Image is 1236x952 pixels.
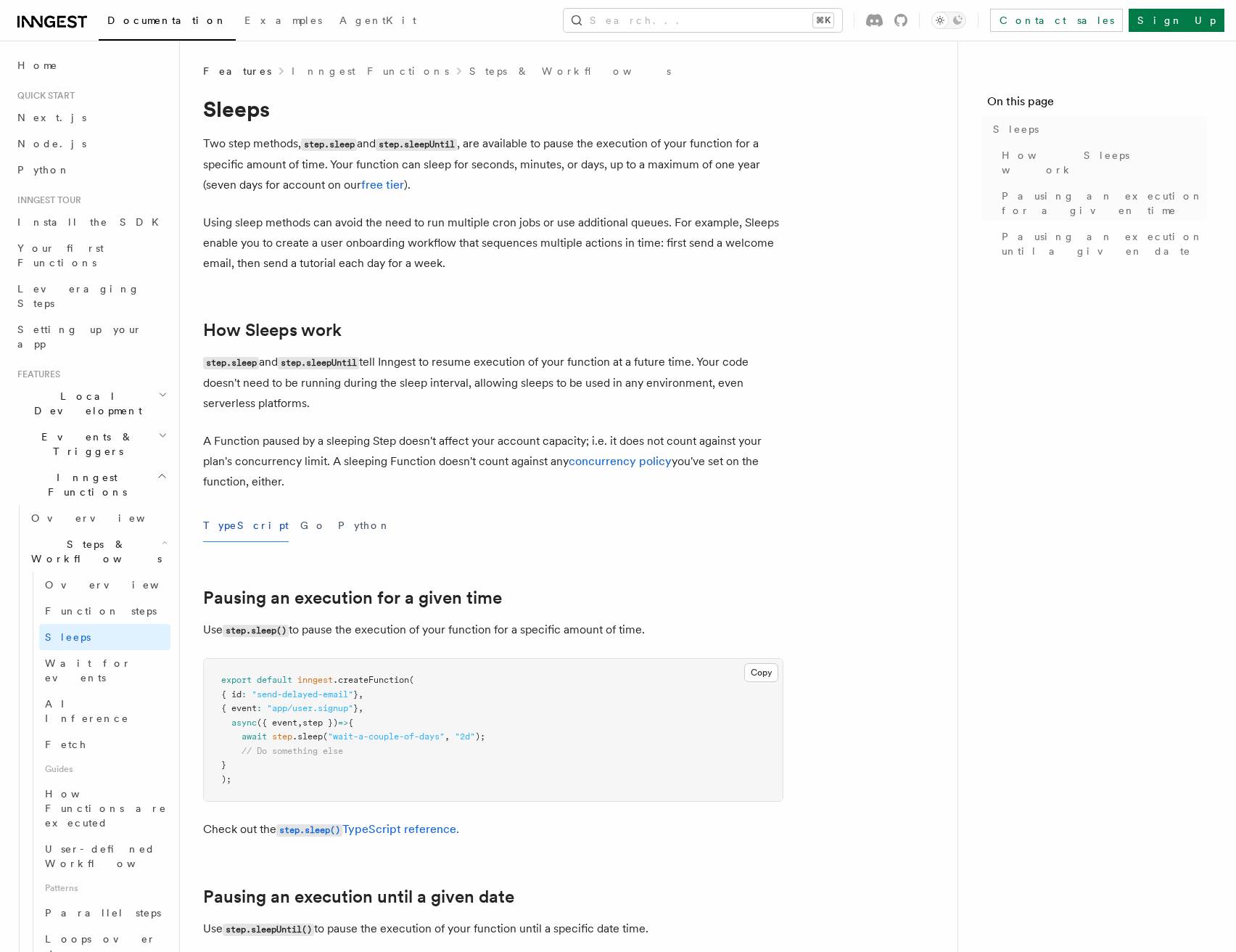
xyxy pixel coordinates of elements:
button: Search...⌘K [564,9,842,32]
p: Check out the [203,819,783,840]
span: async [231,718,257,728]
code: step.sleep [203,357,259,369]
span: Install the SDK [17,216,168,228]
a: Your first Functions [12,235,170,276]
code: step.sleepUntil [278,357,359,369]
span: : [257,703,262,713]
span: , [358,703,363,713]
a: Inngest Functions [292,64,449,78]
button: Steps & Workflows [25,531,170,572]
span: Pausing an execution for a given time [1002,189,1207,218]
span: // Do something else [242,746,343,756]
a: Sleeps [39,624,170,650]
span: Overview [45,579,194,591]
span: AgentKit [339,15,416,26]
a: step.sleep()TypeScript reference. [276,822,459,836]
span: ({ event [257,718,297,728]
span: User-defined Workflows [45,843,176,869]
span: ( [323,731,328,742]
p: and tell Inngest to resume execution of your function at a future time. Your code doesn't need to... [203,352,783,414]
span: Features [203,64,271,78]
a: Sign Up [1129,9,1224,32]
span: Overview [31,512,181,524]
a: Overview [25,505,170,531]
span: How Sleeps work [1002,148,1207,177]
span: Wait for events [45,657,131,684]
span: Pausing an execution until a given date [1002,229,1207,258]
span: Sleeps [993,122,1039,136]
span: ); [475,731,485,742]
p: Using sleep methods can avoid the need to run multiple cron jobs or use additional queues. For ex... [203,213,783,274]
button: Go [300,509,326,542]
a: Contact sales [990,9,1123,32]
code: step.sleep() [223,625,289,637]
span: } [353,689,358,699]
span: Next.js [17,112,86,123]
span: "wait-a-couple-of-days" [328,731,445,742]
a: Pausing an execution for a given time [203,588,502,608]
button: Local Development [12,383,170,424]
span: Parallel steps [45,907,161,919]
kbd: ⌘K [813,13,833,28]
button: Toggle dark mode [931,12,966,29]
h4: On this page [987,93,1207,116]
code: step.sleep() [276,824,342,837]
a: Install the SDK [12,209,170,235]
a: Steps & Workflows [469,64,671,78]
span: ( [409,675,414,685]
span: Sleeps [45,631,91,643]
span: Patterns [39,877,170,900]
a: Parallel steps [39,900,170,926]
button: TypeScript [203,509,289,542]
a: Examples [236,4,331,39]
span: ); [221,774,231,784]
a: Overview [39,572,170,598]
p: Two step methods, and , are available to pause the execution of your function for a specific amou... [203,134,783,195]
span: } [353,703,358,713]
span: , [358,689,363,699]
span: .createFunction [333,675,409,685]
code: step.sleep [301,139,357,151]
a: Setting up your app [12,316,170,357]
a: User-defined Workflows [39,836,170,877]
button: Python [338,509,391,542]
a: Wait for events [39,650,170,691]
span: Steps & Workflows [25,537,162,566]
span: step [272,731,292,742]
p: Use to pause the execution of your function until a specific date time. [203,919,783,940]
span: { event [221,703,257,713]
a: How Sleeps work [996,142,1207,183]
span: { [348,718,353,728]
a: How Sleeps work [203,320,342,340]
span: .sleep [292,731,323,742]
code: step.sleepUntil [376,139,457,151]
span: How Functions are executed [45,788,167,829]
span: Documentation [107,15,227,26]
span: export [221,675,252,685]
button: Events & Triggers [12,424,170,464]
span: : [242,689,247,699]
a: Home [12,52,170,78]
span: Examples [244,15,322,26]
a: free tier [361,178,404,192]
a: concurrency policy [569,454,672,468]
p: Use to pause the execution of your function for a specific amount of time. [203,620,783,641]
span: "send-delayed-email" [252,689,353,699]
span: Setting up your app [17,324,142,350]
span: Node.js [17,138,86,149]
a: Pausing an execution until a given date [996,223,1207,264]
code: step.sleepUntil() [223,924,314,936]
span: Inngest Functions [12,470,157,499]
button: Copy [744,663,778,682]
span: Function steps [45,605,157,617]
span: "2d" [455,731,475,742]
span: await [242,731,267,742]
span: default [257,675,292,685]
span: step }) [302,718,338,728]
span: Leveraging Steps [17,283,140,309]
a: Documentation [99,4,236,41]
span: "app/user.signup" [267,703,353,713]
span: , [445,731,450,742]
span: Features [12,369,60,380]
h1: Sleeps [203,96,783,122]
